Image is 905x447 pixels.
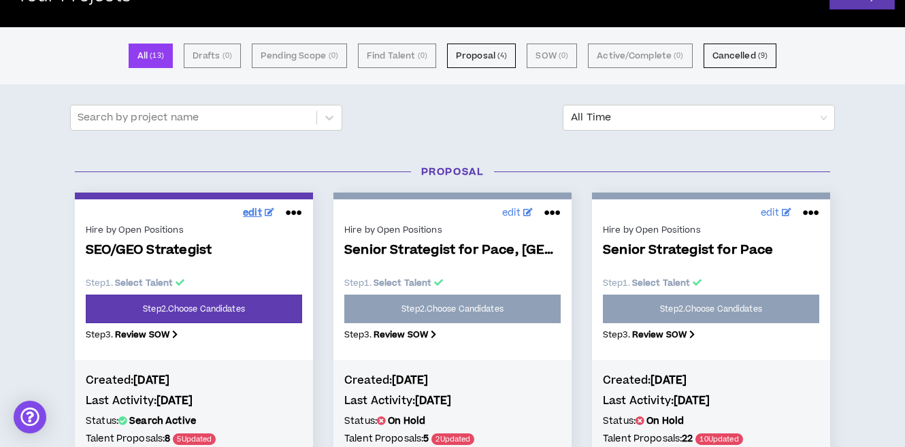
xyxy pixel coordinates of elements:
span: 5 Updated [173,433,216,445]
b: 8 [165,432,170,446]
button: Proposal (4) [447,44,516,68]
p: Step 3 . [344,329,561,341]
h4: Created: [344,373,561,388]
b: [DATE] [157,393,193,408]
small: ( 0 ) [223,50,232,62]
span: Senior Strategist for Pace, [GEOGRAPHIC_DATA]-Based [344,243,561,259]
span: Senior Strategist for Pace [603,243,819,259]
small: ( 4 ) [497,50,507,62]
span: edit [502,206,521,220]
h3: Proposal [65,165,840,179]
button: Cancelled (9) [704,44,777,68]
h5: Talent Proposals: [344,431,561,447]
p: Step 1 . [344,277,561,289]
small: ( 0 ) [329,50,338,62]
div: Open Intercom Messenger [14,401,46,433]
h5: Status: [344,414,561,429]
b: Select Talent [374,277,432,289]
b: On Hold [646,414,684,428]
span: SEO/GEO Strategist [86,243,302,259]
div: Hire by Open Positions [344,224,561,236]
span: 2 Updated [431,433,474,445]
b: [DATE] [651,373,687,388]
small: ( 0 ) [559,50,568,62]
div: Hire by Open Positions [86,224,302,236]
span: edit [761,206,779,220]
button: SOW (0) [527,44,577,68]
b: [DATE] [415,393,451,408]
div: Hire by Open Positions [603,224,819,236]
h5: Talent Proposals: [86,431,302,447]
h4: Last Activity: [603,393,819,408]
b: 22 [682,432,693,446]
b: [DATE] [133,373,169,388]
b: Review SOW [115,329,169,341]
a: edit [499,203,536,224]
b: 5 [423,432,429,446]
button: Active/Complete (0) [588,44,692,68]
p: Step 3 . [86,329,302,341]
b: On Hold [388,414,425,428]
p: Step 1 . [603,277,819,289]
a: edit [240,203,278,224]
b: [DATE] [392,373,428,388]
p: Step 1 . [86,277,302,289]
b: Review SOW [374,329,428,341]
span: 10 Updated [695,433,742,445]
small: ( 0 ) [418,50,427,62]
p: Step 3 . [603,329,819,341]
a: edit [757,203,795,224]
h5: Talent Proposals: [603,431,819,447]
b: Review SOW [632,329,687,341]
a: Step2.Choose Candidates [86,295,302,323]
span: All Time [571,105,827,130]
small: ( 0 ) [674,50,683,62]
button: Find Talent (0) [358,44,436,68]
h4: Created: [86,373,302,388]
button: Pending Scope (0) [252,44,347,68]
h4: Last Activity: [344,393,561,408]
h4: Last Activity: [86,393,302,408]
small: ( 9 ) [758,50,768,62]
b: [DATE] [674,393,710,408]
b: Select Talent [632,277,691,289]
span: edit [243,206,262,220]
button: Drafts (0) [184,44,241,68]
h5: Status: [603,414,819,429]
b: Select Talent [115,277,174,289]
h4: Created: [603,373,819,388]
button: All (13) [129,44,173,68]
b: Search Active [129,414,196,428]
small: ( 13 ) [150,50,164,62]
h5: Status: [86,414,302,429]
